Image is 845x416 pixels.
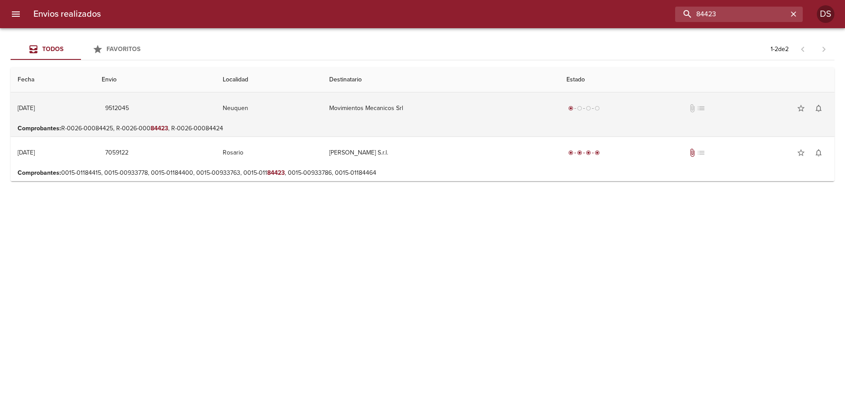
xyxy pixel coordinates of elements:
[105,147,129,158] span: 7059122
[11,67,834,181] table: Tabla de envíos del cliente
[566,104,602,113] div: Generado
[151,125,168,132] em: 84423
[18,169,827,177] p: 0015-01184415, 0015-00933778, 0015-01184400, 0015-00933763, 0015-011 , 0015-00933786, 0015-01184464
[216,92,322,124] td: Neuquen
[33,7,101,21] h6: Envios realizados
[577,150,582,155] span: radio_button_checked
[267,169,285,177] em: 84423
[797,148,805,157] span: star_border
[810,99,827,117] button: Activar notificaciones
[322,137,559,169] td: [PERSON_NAME] S.r.l.
[792,144,810,162] button: Agregar a favoritos
[814,148,823,157] span: notifications_none
[18,149,35,156] div: [DATE]
[797,104,805,113] span: star_border
[18,169,61,177] b: Comprobantes :
[322,67,559,92] th: Destinatario
[771,45,789,54] p: 1 - 2 de 2
[42,45,63,53] span: Todos
[18,124,827,133] p: R-0026-00084425, R-0026-000 , R-0026-00084424
[595,150,600,155] span: radio_button_checked
[322,92,559,124] td: Movimientos Mecanicos Srl
[18,104,35,112] div: [DATE]
[18,125,61,132] b: Comprobantes :
[216,137,322,169] td: Rosario
[810,144,827,162] button: Activar notificaciones
[11,39,151,60] div: Tabs Envios
[102,100,132,117] button: 9512045
[792,99,810,117] button: Agregar a favoritos
[697,104,705,113] span: No tiene pedido asociado
[559,67,834,92] th: Estado
[95,67,216,92] th: Envio
[105,103,129,114] span: 9512045
[817,5,834,23] div: DS
[697,148,705,157] span: No tiene pedido asociado
[688,104,697,113] span: No tiene documentos adjuntos
[813,39,834,60] span: Pagina siguiente
[675,7,788,22] input: buscar
[595,106,600,111] span: radio_button_unchecked
[11,67,95,92] th: Fecha
[107,45,140,53] span: Favoritos
[586,106,591,111] span: radio_button_unchecked
[216,67,322,92] th: Localidad
[688,148,697,157] span: Tiene documentos adjuntos
[5,4,26,25] button: menu
[102,145,132,161] button: 7059122
[568,150,573,155] span: radio_button_checked
[792,44,813,53] span: Pagina anterior
[577,106,582,111] span: radio_button_unchecked
[568,106,573,111] span: radio_button_checked
[566,148,602,157] div: Entregado
[586,150,591,155] span: radio_button_checked
[814,104,823,113] span: notifications_none
[817,5,834,23] div: Abrir información de usuario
